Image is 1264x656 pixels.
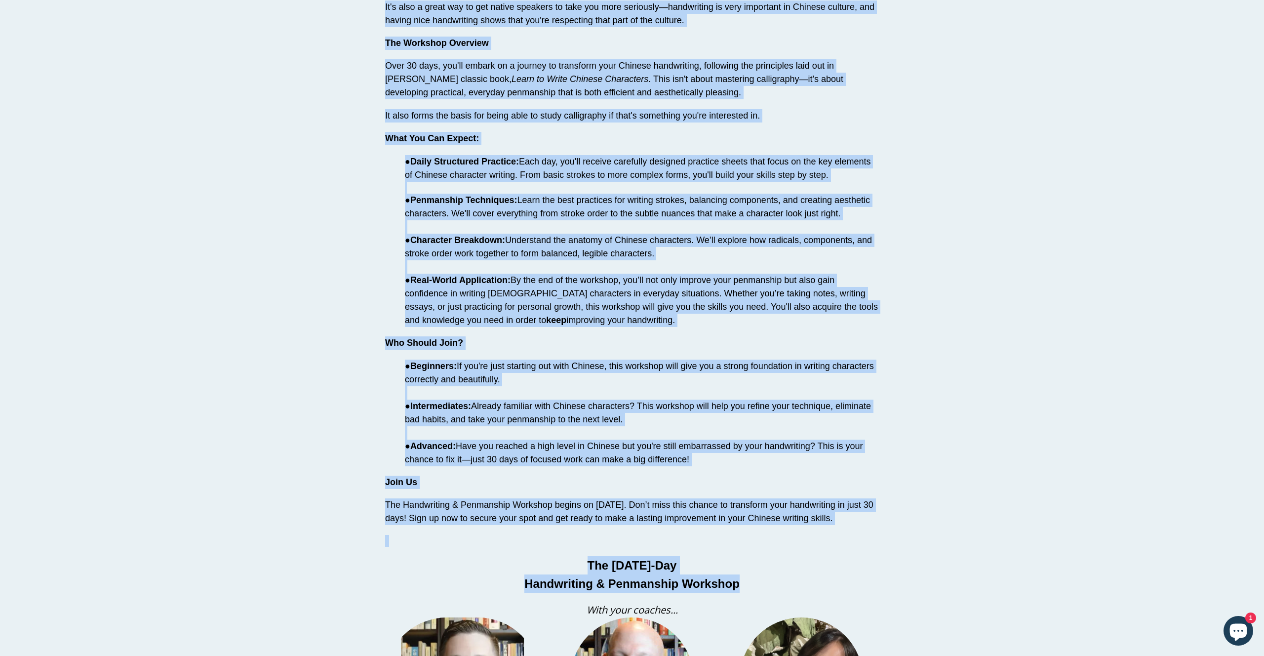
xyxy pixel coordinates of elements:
span: ● Understand the anatomy of Chinese characters. We’ll explore how radicals, components, and strok... [405,235,872,258]
span: What You Can Expect: [385,133,479,143]
span: ● If you're just starting out with Chinese, this workshop will give you a strong foundation in wr... [405,361,874,384]
inbox-online-store-chat: Shopify online store chat [1221,616,1256,648]
strong: Daily Structured Practice: [410,157,519,166]
em: Learn to Write Chinese Characters [512,74,648,84]
span: The [DATE]-Day [588,559,677,572]
span: Join Us [385,477,417,487]
strong: Advanced: [410,441,456,451]
span: ● Each day, you'll receive carefully designed practice sheets that focus on the key elements of C... [405,157,870,180]
span: ● By the end of the workshop, you’ll not only improve your penmanship but also gain confidence in... [405,275,878,325]
span: With your coaches... [587,603,678,616]
span: ● Already familiar with Chinese characters? This workshop will help you refine your technique, el... [405,401,871,464]
span: The Handwriting & Penmanship Workshop begins on [DATE]. Don’t miss this chance to transform your ... [385,500,873,523]
span: Who Should Join? [385,338,463,348]
span: It also forms the basis for being able to study calligraphy if that's something you're interested... [385,111,760,121]
strong: Beginners: [410,361,457,371]
span: Over 30 days, you'll embark on a journey to transform your Chinese handwriting, following the pri... [385,61,843,97]
strong: keep [546,315,566,325]
span: Handwriting & Penmanship Workshop [524,577,740,590]
strong: Penmanship Techniques: [410,195,517,205]
strong: Character Breakdown: [410,235,505,245]
strong: Intermediates: [410,401,471,411]
strong: Real-World Application: [410,275,511,285]
span: The Workshop Overview [385,38,489,48]
span: It's also a great way to get native speakers to take you more seriously—handwriting is very impor... [385,2,874,25]
span: ● Learn the best practices for writing strokes, balancing components, and creating aesthetic char... [405,195,870,218]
